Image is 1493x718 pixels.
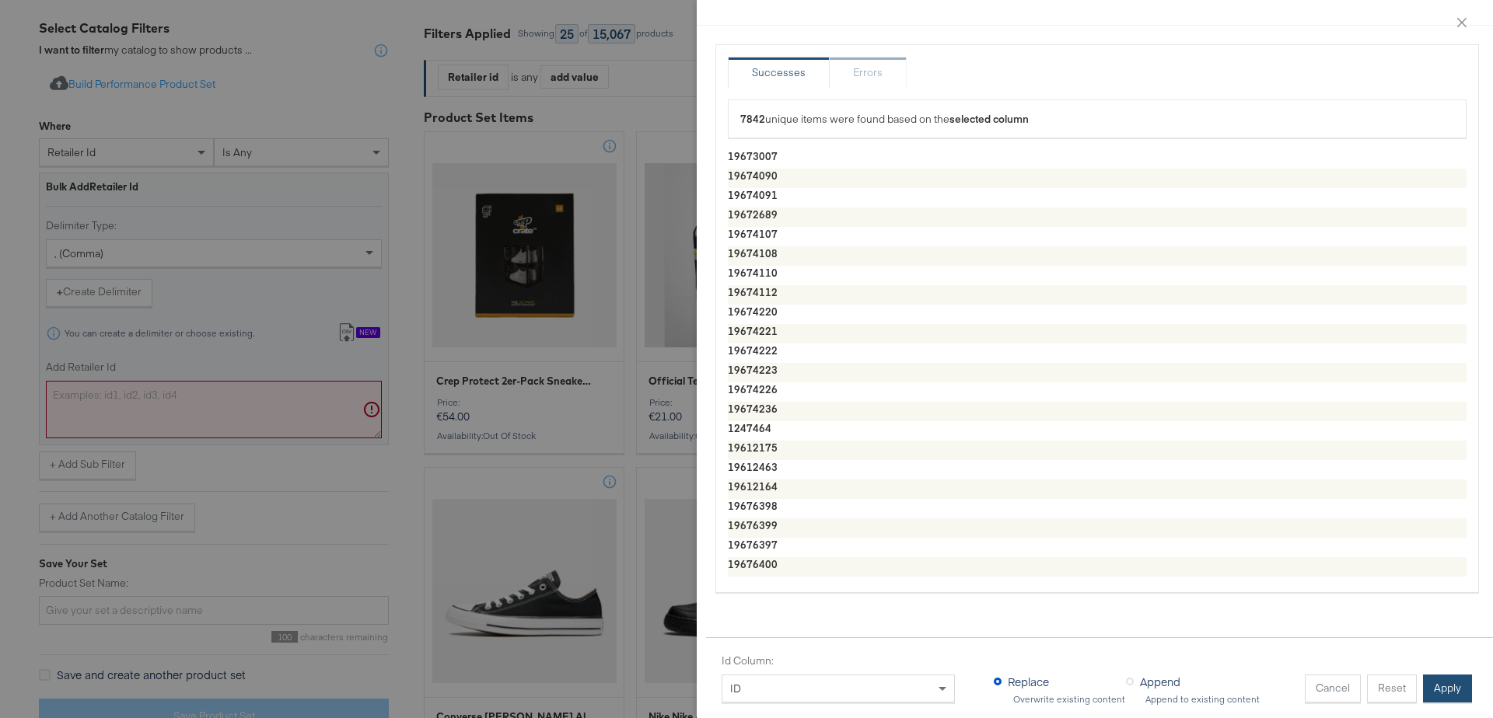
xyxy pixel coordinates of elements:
strong: 19674222 [728,343,778,357]
button: Cancel [1305,674,1361,702]
div: Overwrite existing content [1012,694,1126,705]
strong: 19674090 [728,169,778,183]
span: Replace [1008,674,1049,689]
strong: selected column [949,112,1029,126]
strong: 19674236 [728,402,778,416]
strong: 19674220 [728,305,778,319]
strong: 19645095 [728,577,778,591]
strong: 19674226 [728,382,778,396]
span: Append [1140,674,1180,689]
strong: 19676397 [728,538,778,552]
strong: 19674107 [728,227,778,241]
strong: 19674110 [728,266,778,280]
strong: 7842 [740,112,765,126]
strong: 19673007 [728,149,778,163]
strong: 19674091 [728,188,778,202]
button: Apply [1423,674,1472,702]
span: ID [730,681,741,695]
strong: 19674221 [728,324,778,338]
strong: 19612175 [728,441,778,455]
strong: 19676400 [728,557,778,571]
label: Id Column: [722,654,955,668]
strong: 19612463 [728,460,778,474]
strong: 1247464 [728,421,771,435]
div: Append to existing content [1145,694,1260,705]
strong: 19612164 [728,479,778,493]
strong: 19674112 [728,285,778,299]
strong: 19674223 [728,363,778,377]
span: close [1456,16,1468,29]
strong: 19674108 [728,246,778,260]
strong: 19676399 [728,518,778,532]
strong: 19672689 [728,207,778,221]
button: Reset [1367,674,1417,702]
span: unique items were found based on the [740,112,1029,127]
strong: 19676398 [728,499,778,513]
div: Successes [752,65,806,80]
